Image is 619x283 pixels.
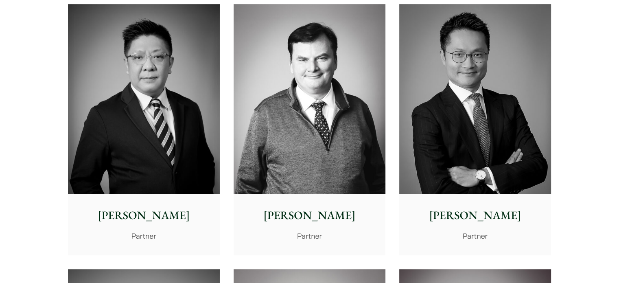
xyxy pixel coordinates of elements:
[234,4,385,256] a: [PERSON_NAME] Partner
[74,207,213,224] p: [PERSON_NAME]
[240,230,379,241] p: Partner
[406,230,545,241] p: Partner
[74,230,213,241] p: Partner
[399,4,551,256] a: [PERSON_NAME] Partner
[68,4,220,256] a: [PERSON_NAME] Partner
[240,207,379,224] p: [PERSON_NAME]
[406,207,545,224] p: [PERSON_NAME]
